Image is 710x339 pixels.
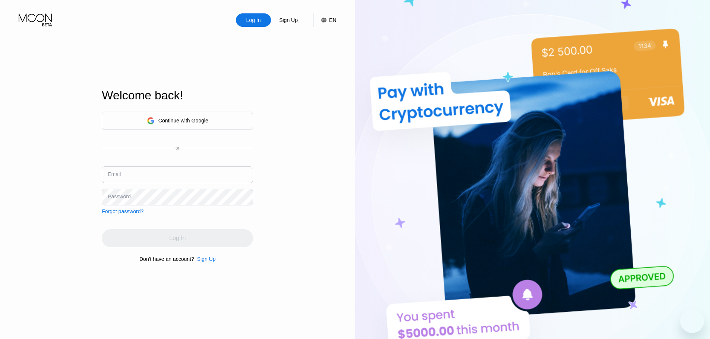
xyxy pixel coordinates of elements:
[194,256,216,262] div: Sign Up
[197,256,216,262] div: Sign Up
[680,309,704,333] iframe: Dugme za pokretanje prozora za razmenu poruka
[313,13,336,27] div: EN
[139,256,194,262] div: Don't have an account?
[176,145,180,151] div: or
[271,13,306,27] div: Sign Up
[102,112,253,130] div: Continue with Google
[102,208,143,214] div: Forgot password?
[236,13,271,27] div: Log In
[102,89,253,102] div: Welcome back!
[246,16,262,24] div: Log In
[158,118,208,124] div: Continue with Google
[108,171,121,177] div: Email
[329,17,336,23] div: EN
[108,194,130,199] div: Password
[278,16,299,24] div: Sign Up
